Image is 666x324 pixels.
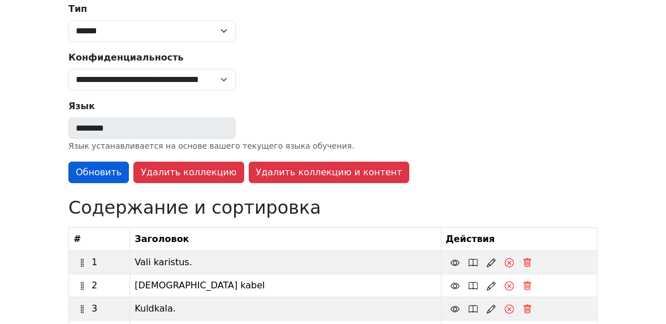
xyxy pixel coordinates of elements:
tr: 3Kuldkala. [69,297,598,321]
div: 2 [73,279,125,292]
th: Действия [441,228,598,251]
div: 1 [73,256,125,269]
tr: 1Vali karistus. [69,251,598,274]
button: Удалить коллекцию и контент [249,162,410,183]
th: Заголовок [130,228,441,251]
td: Vali karistus. [130,251,441,274]
button: Удалить коллекцию [133,162,244,183]
h2: Содержание и сортировка [68,197,598,218]
td: [DEMOGRAPHIC_DATA] kabel [130,274,441,297]
th: # [69,228,130,251]
button: Обновить [68,162,129,183]
small: Язык устанавливается на основе вашего текущего языка обучения. [68,141,354,150]
tr: 2[DEMOGRAPHIC_DATA] kabel [69,274,598,297]
td: Kuldkala. [130,297,441,321]
strong: Тип [68,3,87,14]
div: 3 [73,302,125,316]
strong: Конфиденциальность [68,52,184,63]
strong: Язык [68,101,95,111]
